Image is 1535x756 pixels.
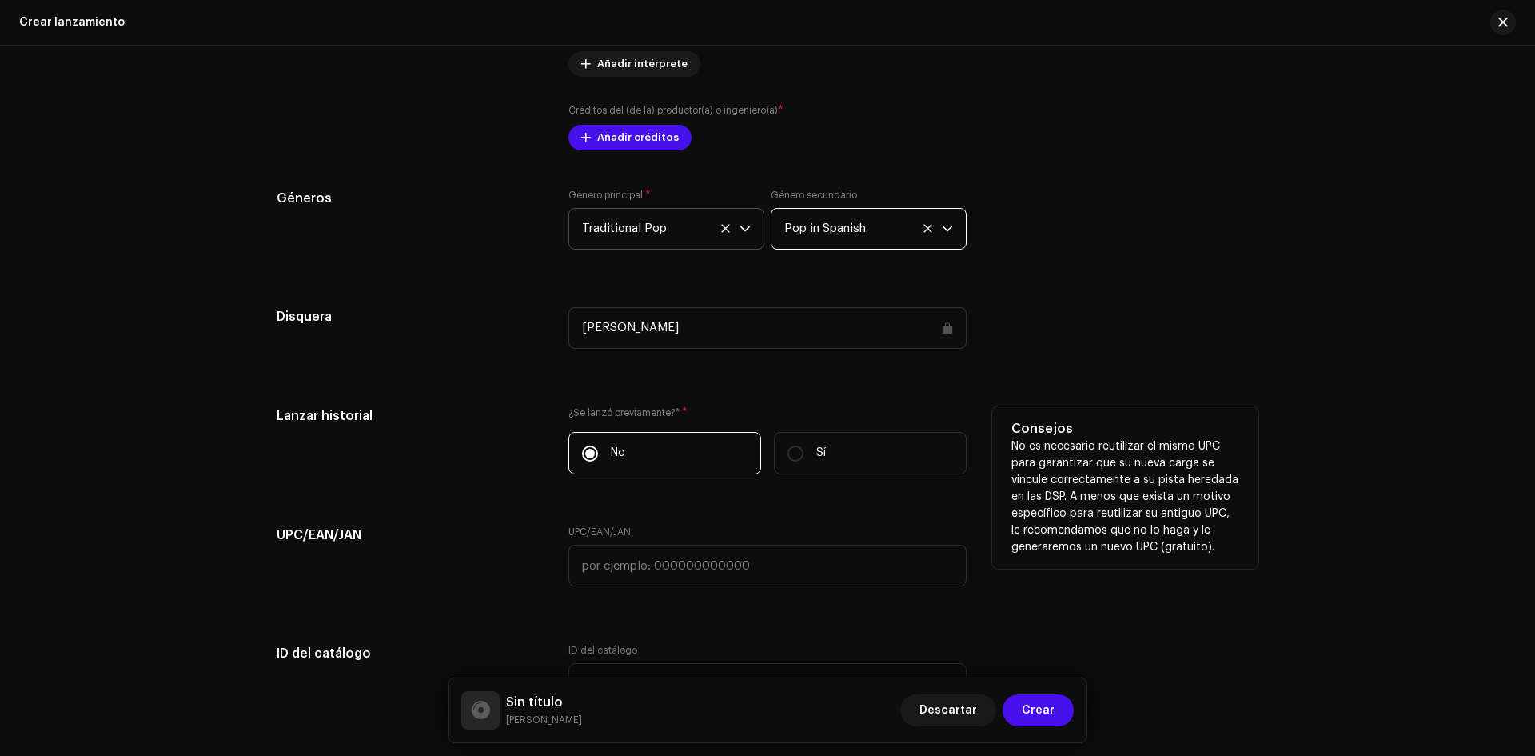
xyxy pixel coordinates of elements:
p: No es necesario reutilizar el mismo UPC para garantizar que su nueva carga se vincule correctamen... [1011,438,1239,556]
button: Añadir créditos [568,125,692,150]
button: Añadir intérprete [568,51,700,77]
h5: UPC/EAN/JAN [277,526,543,545]
span: Descartar [919,694,977,726]
label: UPC/EAN/JAN [568,526,631,538]
button: Descartar [900,694,996,726]
h5: Sin título [506,693,582,712]
h5: Lanzar historial [277,406,543,426]
h5: Géneros [277,189,543,208]
span: Pop in Spanish [784,209,942,249]
span: Añadir intérprete [597,48,688,80]
label: Género principal [568,189,651,202]
h5: Consejos [1011,419,1239,438]
h5: ID del catálogo [277,644,543,663]
span: Traditional Pop [582,209,740,249]
label: ¿Se lanzó previamente?* [568,406,967,419]
button: Crear [1003,694,1074,726]
div: dropdown trigger [740,209,751,249]
small: Créditos del (de la) productor(a) o ingeniero(a) [568,106,778,115]
div: dropdown trigger [942,209,953,249]
p: No [611,445,625,462]
p: Sí [816,445,826,462]
input: Agregue su propia ID de referencia del catálogo [568,663,967,705]
input: por ejemplo: 000000000000 [568,545,967,586]
label: ID del catálogo [568,644,637,657]
h5: Disquera [277,307,543,326]
span: Añadir créditos [597,122,679,154]
span: Crear [1022,694,1055,726]
label: Género secundario [771,189,857,202]
small: Sin título [506,712,582,728]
